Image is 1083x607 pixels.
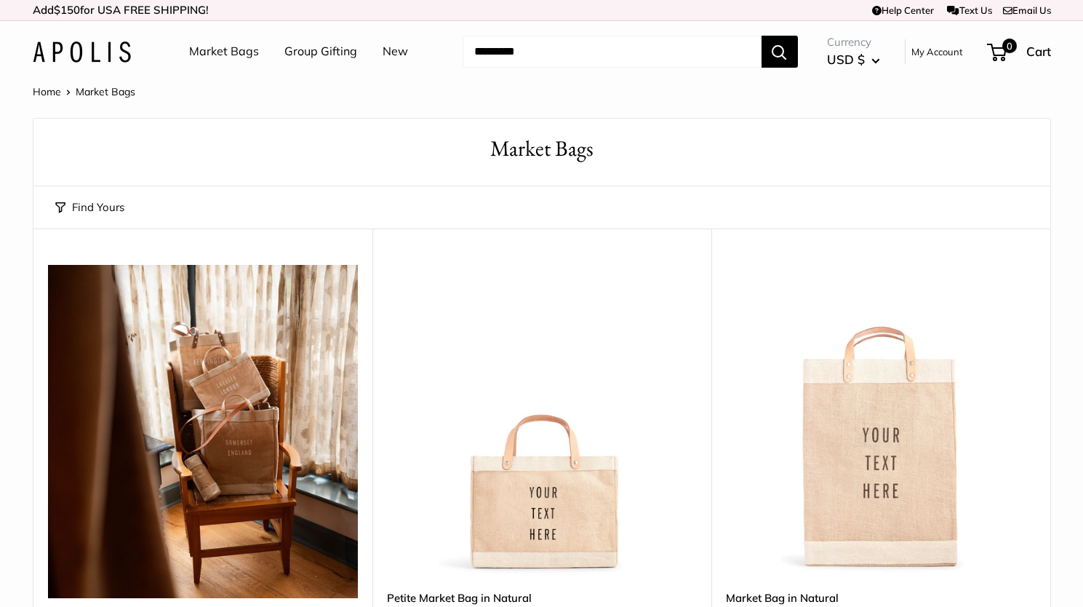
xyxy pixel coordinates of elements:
button: Find Yours [55,197,124,218]
a: Petite Market Bag in Natural [387,590,697,606]
a: Text Us [947,4,991,16]
a: Market Bag in Natural [726,590,1036,606]
a: New [383,41,408,63]
a: Home [33,85,61,98]
h1: Market Bags [55,133,1028,164]
nav: Breadcrumb [33,82,135,101]
span: 0 [1002,39,1016,53]
a: My Account [911,43,963,60]
span: USD $ [827,52,865,67]
img: Market Bag in Natural [726,265,1036,575]
span: Cart [1026,44,1051,59]
a: Help Center [872,4,934,16]
span: Market Bags [76,85,135,98]
button: Search [762,36,798,68]
span: $150 [54,3,80,17]
a: Group Gifting [284,41,357,63]
span: Currency [827,32,880,52]
a: Email Us [1003,4,1051,16]
img: Apolis [33,41,131,63]
a: Market Bags [189,41,259,63]
img: Petite Market Bag in Natural [387,265,697,575]
input: Search... [463,36,762,68]
a: Market Bag in NaturalMarket Bag in Natural [726,265,1036,575]
a: 0 Cart [988,40,1051,63]
a: Petite Market Bag in NaturalPetite Market Bag in Natural [387,265,697,575]
img: Our latest collection comes to life at UK's Estelle Manor, where winter mornings glow and the hol... [48,265,358,598]
button: USD $ [827,48,880,71]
